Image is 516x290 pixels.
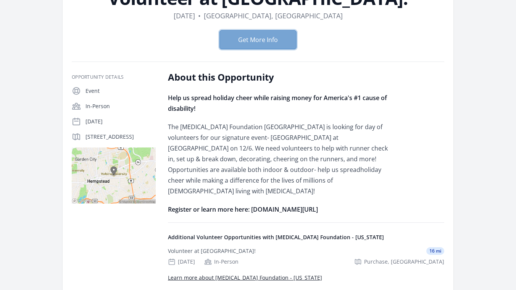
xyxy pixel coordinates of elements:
img: Map [72,147,156,204]
div: In-Person [204,258,239,266]
dd: [DATE] [174,10,195,21]
p: Event [85,87,156,95]
span: Purchase, [GEOGRAPHIC_DATA] [364,258,444,266]
h2: About this Opportunity [168,71,391,83]
h3: Opportunity Details [72,74,156,80]
div: • [198,10,201,21]
strong: Register or learn more here: [DOMAIN_NAME][URL] [168,205,318,214]
strong: Help us spread holiday cheer while raising money for America's #1 cause of disability! [168,94,387,113]
div: Volunteer at [GEOGRAPHIC_DATA]! [168,247,256,255]
span: 16 mi [426,247,444,255]
dd: [GEOGRAPHIC_DATA], [GEOGRAPHIC_DATA] [204,10,343,21]
a: Learn more about [MEDICAL_DATA] Foundation - [US_STATE] [168,274,322,281]
a: Volunteer at [GEOGRAPHIC_DATA]! 16 mi [DATE] In-Person Purchase, [GEOGRAPHIC_DATA] [165,241,447,272]
p: [STREET_ADDRESS] [85,133,156,141]
h4: Additional Volunteer Opportunities with [MEDICAL_DATA] Foundation - [US_STATE] [168,233,444,241]
p: [DATE] [85,118,156,125]
button: Get More Info [219,30,297,49]
p: The [MEDICAL_DATA] Foundation [GEOGRAPHIC_DATA] is looking for day of volunteers for our signatur... [168,122,391,196]
p: In-Person [85,102,156,110]
div: [DATE] [168,258,195,266]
